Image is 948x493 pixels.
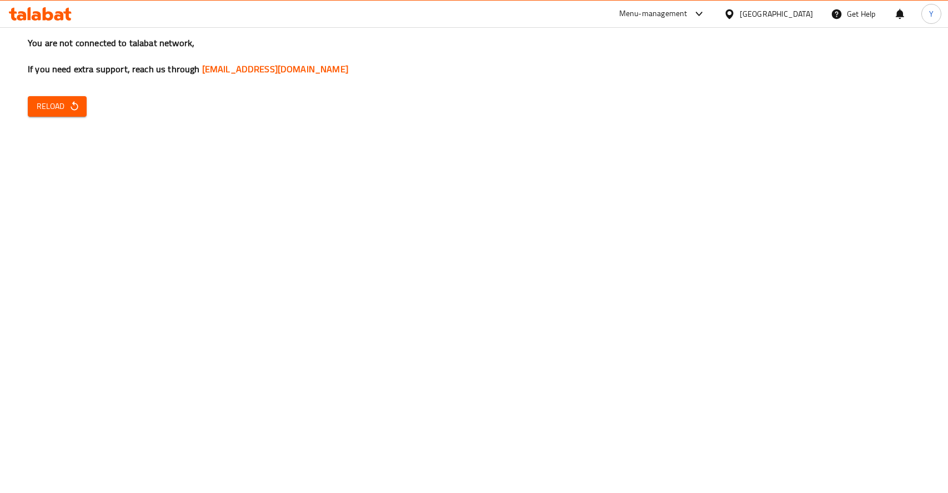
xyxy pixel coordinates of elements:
a: [EMAIL_ADDRESS][DOMAIN_NAME] [202,61,348,77]
h3: You are not connected to talabat network, If you need extra support, reach us through [28,37,920,76]
div: Menu-management [619,7,688,21]
button: Reload [28,96,87,117]
div: [GEOGRAPHIC_DATA] [740,8,813,20]
span: Y [929,8,934,20]
span: Reload [37,99,78,113]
